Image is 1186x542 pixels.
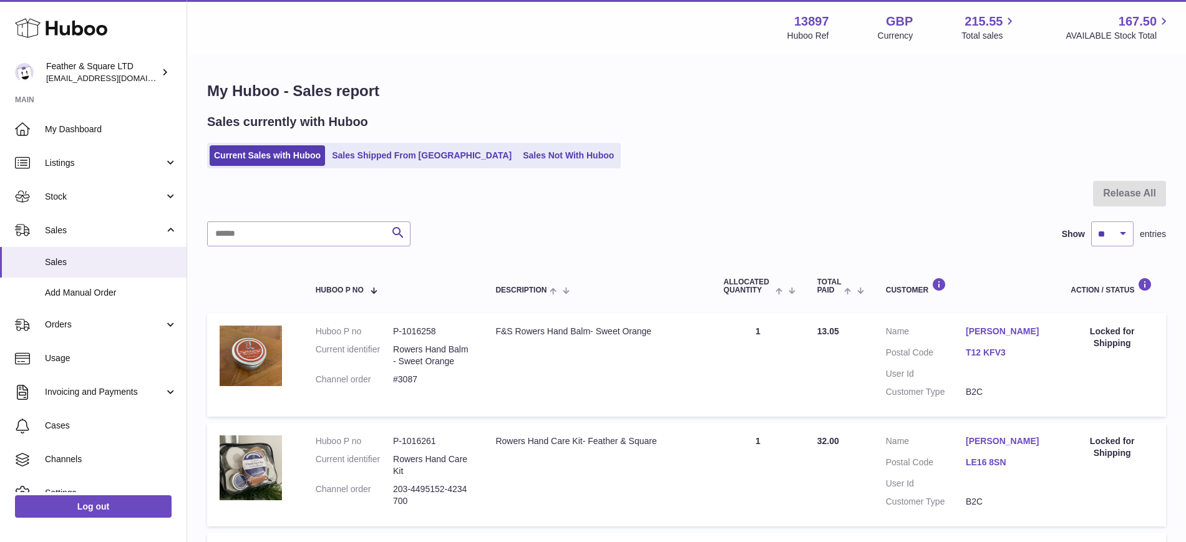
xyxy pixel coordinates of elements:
[966,326,1046,337] a: [PERSON_NAME]
[961,30,1017,42] span: Total sales
[886,478,966,490] dt: User Id
[1140,228,1166,240] span: entries
[220,435,282,500] img: il_fullxfull.5603997955_dj5x.jpg
[724,278,773,294] span: ALLOCATED Quantity
[787,30,829,42] div: Huboo Ref
[1066,30,1171,42] span: AVAILABLE Stock Total
[495,286,547,294] span: Description
[328,145,516,166] a: Sales Shipped From [GEOGRAPHIC_DATA]
[45,225,164,236] span: Sales
[886,13,913,30] strong: GBP
[220,326,282,386] img: il_fullxfull.5886850907_h4oi.jpg
[965,13,1003,30] span: 215.55
[878,30,913,42] div: Currency
[711,423,805,526] td: 1
[393,453,470,477] dd: Rowers Hand Care Kit
[316,374,393,385] dt: Channel order
[966,386,1046,398] dd: B2C
[207,114,368,130] h2: Sales currently with Huboo
[45,157,164,169] span: Listings
[886,278,1046,294] div: Customer
[210,145,325,166] a: Current Sales with Huboo
[46,73,183,83] span: [EMAIL_ADDRESS][DOMAIN_NAME]
[966,347,1046,359] a: T12 KFV3
[886,435,966,450] dt: Name
[495,435,698,447] div: Rowers Hand Care Kit- Feather & Square
[45,123,177,135] span: My Dashboard
[316,326,393,337] dt: Huboo P no
[961,13,1017,42] a: 215.55 Total sales
[817,278,842,294] span: Total paid
[1119,13,1157,30] span: 167.50
[966,496,1046,508] dd: B2C
[45,420,177,432] span: Cases
[886,496,966,508] dt: Customer Type
[45,287,177,299] span: Add Manual Order
[711,313,805,417] td: 1
[886,326,966,341] dt: Name
[393,344,470,367] dd: Rowers Hand Balm- Sweet Orange
[393,435,470,447] dd: P-1016261
[45,487,177,499] span: Settings
[518,145,618,166] a: Sales Not With Huboo
[393,483,470,507] dd: 203-4495152-4234700
[316,286,364,294] span: Huboo P no
[316,453,393,477] dt: Current identifier
[316,344,393,367] dt: Current identifier
[817,326,839,336] span: 13.05
[1071,326,1154,349] div: Locked for Shipping
[45,352,177,364] span: Usage
[45,256,177,268] span: Sales
[1071,278,1154,294] div: Action / Status
[794,13,829,30] strong: 13897
[45,319,164,331] span: Orders
[393,374,470,385] dd: #3087
[966,457,1046,468] a: LE16 8SN
[886,457,966,472] dt: Postal Code
[15,495,172,518] a: Log out
[495,326,698,337] div: F&S Rowers Hand Balm- Sweet Orange
[1066,13,1171,42] a: 167.50 AVAILABLE Stock Total
[15,63,34,82] img: feathernsquare@gmail.com
[316,435,393,447] dt: Huboo P no
[966,435,1046,447] a: [PERSON_NAME]
[207,81,1166,101] h1: My Huboo - Sales report
[45,191,164,203] span: Stock
[46,60,158,84] div: Feather & Square LTD
[45,453,177,465] span: Channels
[45,386,164,398] span: Invoicing and Payments
[886,368,966,380] dt: User Id
[1071,435,1154,459] div: Locked for Shipping
[886,386,966,398] dt: Customer Type
[817,436,839,446] span: 32.00
[316,483,393,507] dt: Channel order
[1062,228,1085,240] label: Show
[886,347,966,362] dt: Postal Code
[393,326,470,337] dd: P-1016258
